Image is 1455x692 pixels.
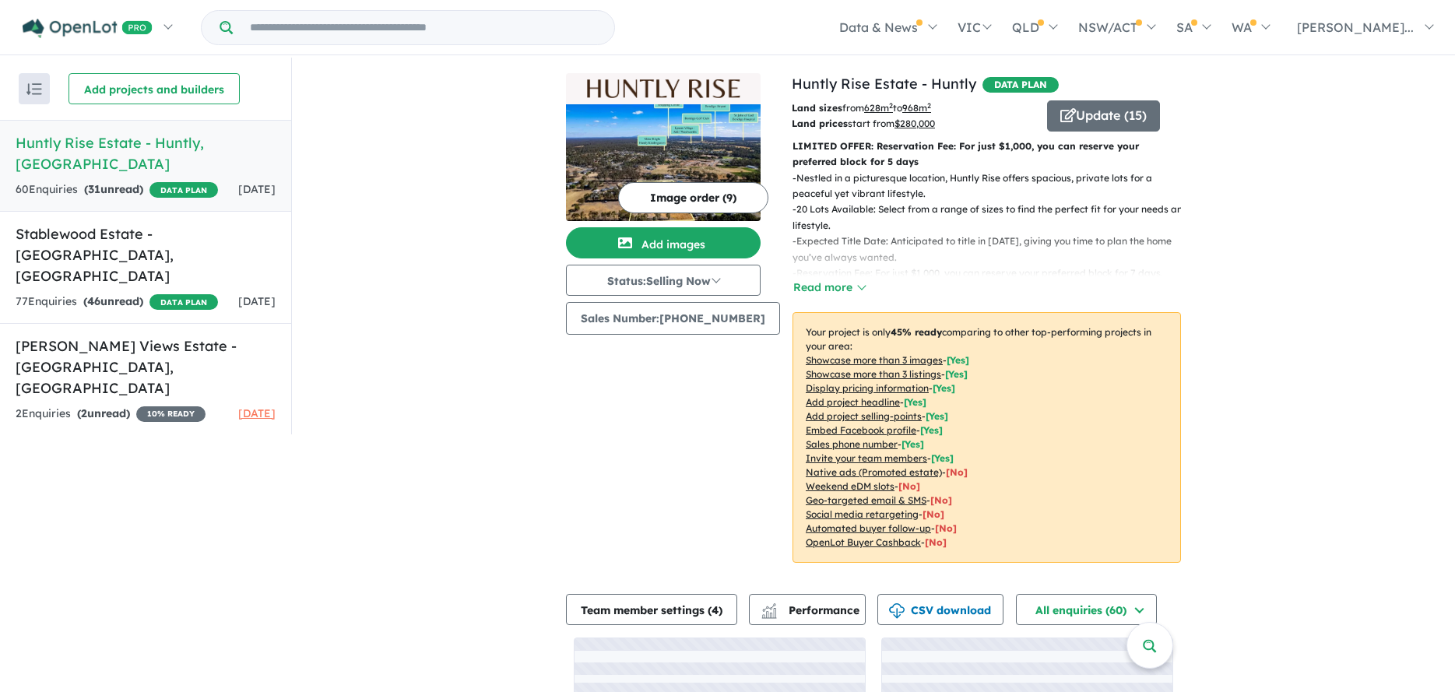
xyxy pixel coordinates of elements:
[792,100,1035,116] p: from
[927,101,931,110] sup: 2
[566,302,780,335] button: Sales Number:[PHONE_NUMBER]
[806,508,919,520] u: Social media retargeting
[806,396,900,408] u: Add project headline
[806,522,931,534] u: Automated buyer follow-up
[925,536,947,548] span: [No]
[81,406,87,420] span: 2
[238,406,276,420] span: [DATE]
[712,603,719,617] span: 4
[889,603,905,619] img: download icon
[806,480,894,492] u: Weekend eDM slots
[566,594,737,625] button: Team member settings (4)
[806,536,921,548] u: OpenLot Buyer Cashback
[904,396,926,408] span: [ Yes ]
[901,438,924,450] span: [ Yes ]
[945,368,968,380] span: [ Yes ]
[149,294,218,310] span: DATA PLAN
[889,101,893,110] sup: 2
[806,466,942,478] u: Native ads (Promoted estate)
[238,294,276,308] span: [DATE]
[238,182,276,196] span: [DATE]
[136,406,206,422] span: 10 % READY
[898,480,920,492] span: [No]
[793,202,1193,234] p: - 20 Lots Available: Select from a range of sizes to find the perfect fit for your needs and life...
[926,410,948,422] span: [ Yes ]
[16,223,276,286] h5: Stablewood Estate - [GEOGRAPHIC_DATA] , [GEOGRAPHIC_DATA]
[920,424,943,436] span: [ Yes ]
[236,11,611,44] input: Try estate name, suburb, builder or developer
[806,410,922,422] u: Add project selling-points
[806,452,927,464] u: Invite your team members
[1297,19,1414,35] span: [PERSON_NAME]...
[947,354,969,366] span: [ Yes ]
[23,19,153,38] img: Openlot PRO Logo White
[16,293,218,311] div: 77 Enquir ies
[933,382,955,394] span: [ Yes ]
[69,73,240,104] button: Add projects and builders
[87,294,100,308] span: 46
[88,182,100,196] span: 31
[931,452,954,464] span: [ Yes ]
[566,73,761,221] a: Huntly Rise Estate - Huntly LogoHuntly Rise Estate - Huntly
[792,116,1035,132] p: start from
[566,227,761,258] button: Add images
[806,438,898,450] u: Sales phone number
[16,335,276,399] h5: [PERSON_NAME] Views Estate - [GEOGRAPHIC_DATA] , [GEOGRAPHIC_DATA]
[806,368,941,380] u: Showcase more than 3 listings
[946,466,968,478] span: [No]
[16,132,276,174] h5: Huntly Rise Estate - Huntly , [GEOGRAPHIC_DATA]
[877,594,1003,625] button: CSV download
[793,279,866,297] button: Read more
[982,77,1059,93] span: DATA PLAN
[764,603,859,617] span: Performance
[923,508,944,520] span: [No]
[26,83,42,95] img: sort.svg
[806,494,926,506] u: Geo-targeted email & SMS
[1047,100,1160,132] button: Update (15)
[792,75,976,93] a: Huntly Rise Estate - Huntly
[793,312,1181,563] p: Your project is only comparing to other top-performing projects in your area: - - - - - - - - - -...
[83,294,143,308] strong: ( unread)
[935,522,957,534] span: [No]
[16,181,218,199] div: 60 Enquir ies
[16,405,206,423] div: 2 Enquir ies
[793,234,1193,265] p: - Expected Title Date: Anticipated to title in [DATE], giving you time to plan the home you’ve al...
[891,326,942,338] b: 45 % ready
[902,102,931,114] u: 968 m
[77,406,130,420] strong: ( unread)
[792,118,848,129] b: Land prices
[566,104,761,221] img: Huntly Rise Estate - Huntly
[792,102,842,114] b: Land sizes
[806,382,929,394] u: Display pricing information
[566,265,761,296] button: Status:Selling Now
[930,494,952,506] span: [No]
[793,265,1193,297] p: - Reservation Fee: For just $1,000, you can reserve your preferred block for 7 days, allowing you...
[864,102,893,114] u: 628 m
[761,608,777,618] img: bar-chart.svg
[793,170,1193,202] p: - Nestled in a picturesque location, Huntly Rise offers spacious, private lots for a peaceful yet...
[894,118,935,129] u: $ 280,000
[749,594,866,625] button: Performance
[806,424,916,436] u: Embed Facebook profile
[762,603,776,612] img: line-chart.svg
[1016,594,1157,625] button: All enquiries (60)
[572,79,754,98] img: Huntly Rise Estate - Huntly Logo
[618,182,768,213] button: Image order (9)
[149,182,218,198] span: DATA PLAN
[806,354,943,366] u: Showcase more than 3 images
[84,182,143,196] strong: ( unread)
[893,102,931,114] span: to
[793,139,1181,170] p: LIMITED OFFER: Reservation Fee: For just $1,000, you can reserve your preferred block for 5 days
